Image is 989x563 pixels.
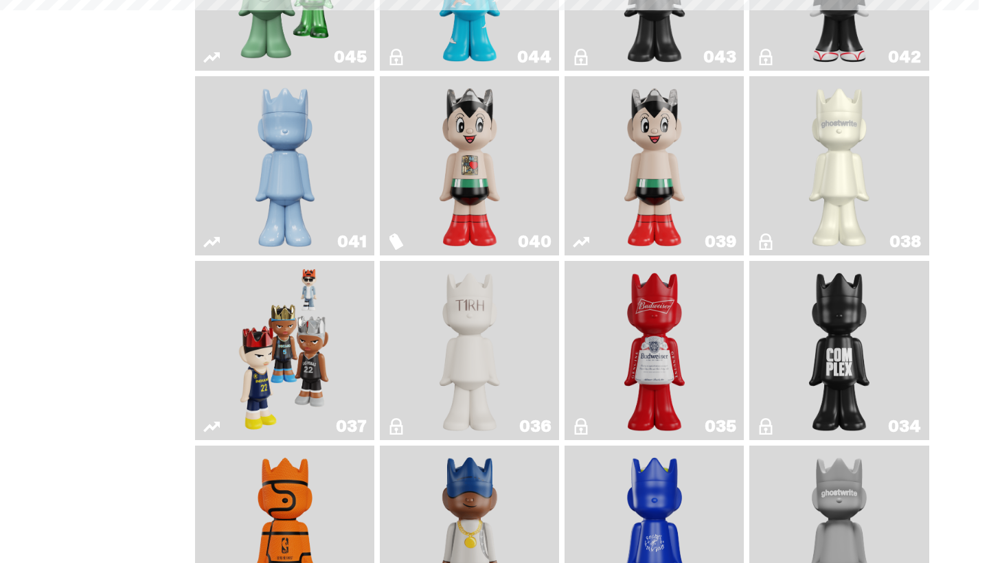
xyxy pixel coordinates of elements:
a: The King of ghosts [573,266,736,435]
img: Schrödinger's ghost: Winter Blue [249,82,321,250]
a: Astro Boy [573,82,736,250]
div: 040 [518,233,551,250]
a: The1RoomButler [388,266,551,435]
div: 036 [519,418,551,435]
img: The King of ghosts [618,266,691,435]
div: 041 [337,233,366,250]
img: Complex [803,266,876,435]
div: 035 [705,418,736,435]
div: 042 [888,49,920,65]
div: 043 [703,49,736,65]
div: 037 [336,418,366,435]
a: 1A [758,82,920,250]
div: 045 [334,49,366,65]
img: The1RoomButler [433,266,506,435]
a: Schrödinger's ghost: Winter Blue [203,82,366,250]
img: Game Face (2024) [238,266,332,435]
div: 034 [888,418,920,435]
img: 1A [803,82,876,250]
a: Game Face (2024) [203,266,366,435]
img: Astro Boy (Heart) [433,82,506,250]
div: 038 [889,233,920,250]
div: 039 [705,233,736,250]
div: 044 [517,49,551,65]
img: Astro Boy [618,82,691,250]
a: Complex [758,266,920,435]
a: Astro Boy (Heart) [388,82,551,250]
